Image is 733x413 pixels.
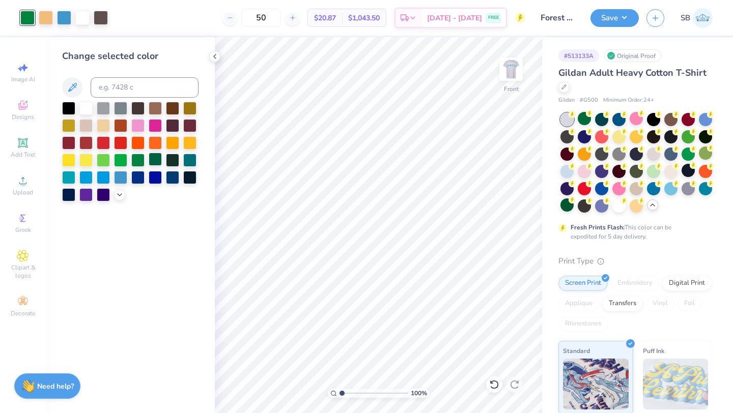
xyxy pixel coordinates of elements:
[558,49,599,62] div: # 513133A
[501,59,521,79] img: Front
[558,296,599,311] div: Applique
[604,49,661,62] div: Original Proof
[602,296,643,311] div: Transfers
[348,13,380,23] span: $1,043.50
[646,296,674,311] div: Vinyl
[12,113,34,121] span: Designs
[558,255,713,267] div: Print Type
[558,276,608,291] div: Screen Print
[693,8,713,28] img: Stephanie Bilsky
[5,263,41,280] span: Clipart & logos
[62,49,199,63] div: Change selected color
[580,96,598,105] span: # G500
[488,14,499,21] span: FREE
[571,223,625,231] strong: Fresh Prints Flash:
[314,13,336,23] span: $20.87
[13,188,33,196] span: Upload
[611,276,659,291] div: Embroidery
[678,296,701,311] div: Foil
[15,226,31,234] span: Greek
[504,84,519,94] div: Front
[681,8,713,28] a: SB
[411,389,427,398] span: 100 %
[11,151,35,159] span: Add Text
[643,359,709,409] img: Puff Ink
[563,345,590,356] span: Standard
[241,9,281,27] input: – –
[533,8,583,28] input: Untitled Design
[37,381,74,391] strong: Need help?
[643,345,664,356] span: Puff Ink
[563,359,629,409] img: Standard
[558,316,608,332] div: Rhinestones
[558,96,575,105] span: Gildan
[11,309,35,317] span: Decorate
[11,75,35,83] span: Image AI
[662,276,712,291] div: Digital Print
[590,9,639,27] button: Save
[427,13,482,23] span: [DATE] - [DATE]
[603,96,654,105] span: Minimum Order: 24 +
[681,12,690,24] span: SB
[558,67,707,79] span: Gildan Adult Heavy Cotton T-Shirt
[91,77,199,98] input: e.g. 7428 c
[571,223,696,241] div: This color can be expedited for 5 day delivery.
